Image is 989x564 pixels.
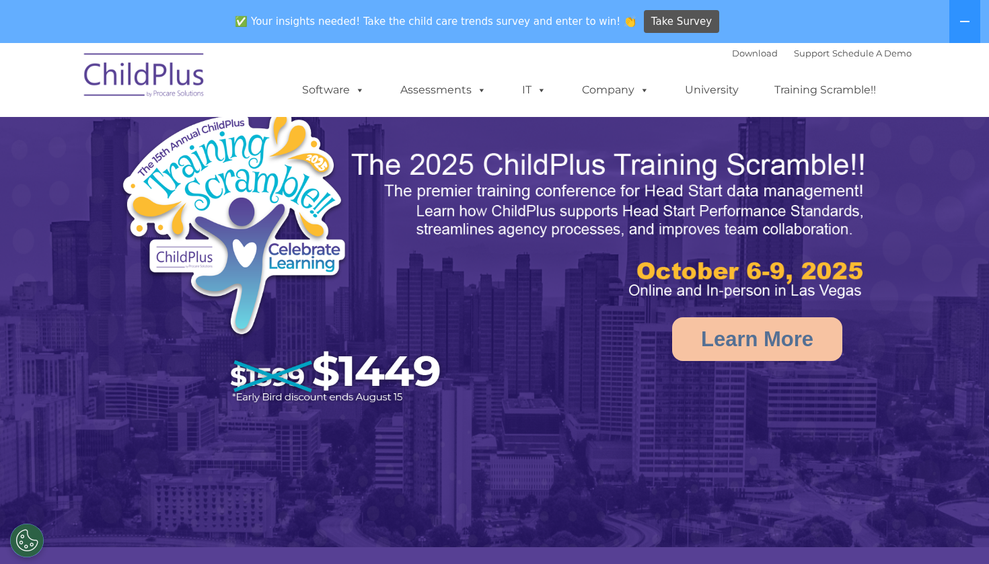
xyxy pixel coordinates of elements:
a: Assessments [387,77,500,104]
span: ✅ Your insights needed! Take the child care trends survey and enter to win! 👏 [230,9,642,35]
a: Software [289,77,378,104]
button: Cookies Settings [10,524,44,557]
a: University [671,77,752,104]
font: | [732,48,912,58]
a: Training Scramble!! [761,77,889,104]
a: Learn More [672,317,842,361]
a: Download [732,48,778,58]
a: Company [569,77,663,104]
img: ChildPlus by Procare Solutions [77,44,212,111]
a: Schedule A Demo [832,48,912,58]
a: Take Survey [644,10,720,34]
span: Take Survey [651,10,712,34]
a: Support [794,48,830,58]
a: IT [509,77,560,104]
